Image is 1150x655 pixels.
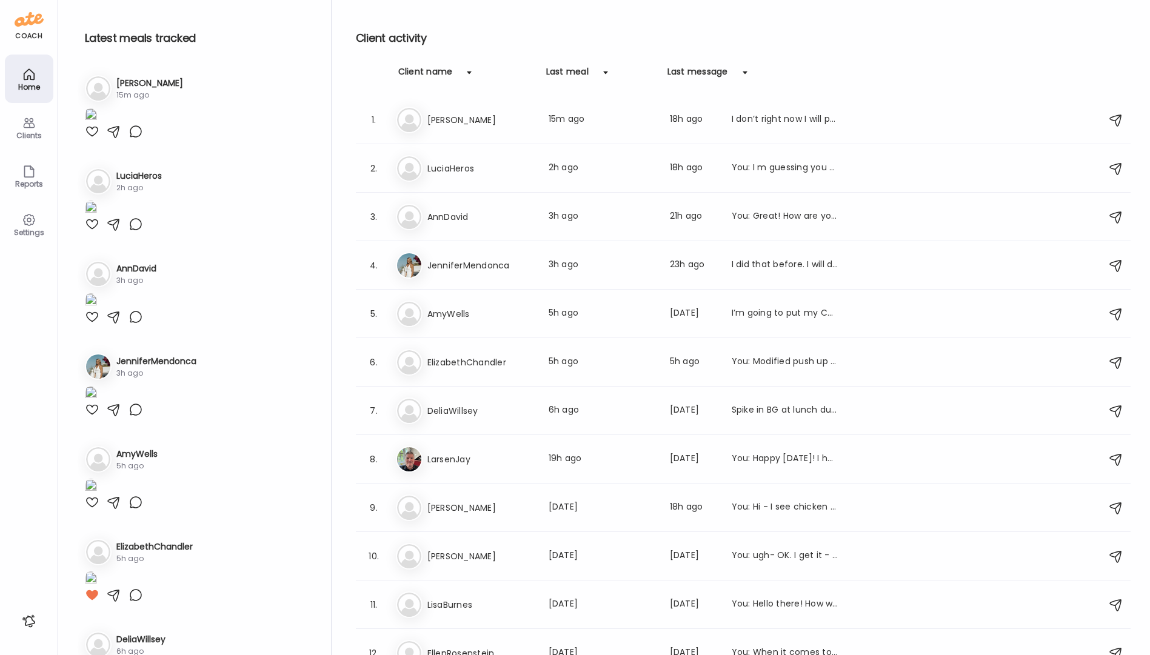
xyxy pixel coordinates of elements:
div: You: Happy [DATE]! I hope you continue to feel amazing! You are really putting in the work! So ha... [732,452,838,467]
img: bg-avatar-default.svg [397,108,421,132]
div: 9. [367,500,381,515]
h3: DeliaWillsey [116,633,165,646]
div: 18h ago [670,161,717,176]
div: 5. [367,307,381,321]
div: You: Hi - I see chicken broth and i just want to make sure this is for the nutrition and not that... [732,500,838,515]
div: 3h ago [549,258,655,273]
div: I don’t right now I will put it on [DATE] and text you right after [732,113,838,127]
div: You: I m guessing you may have been out for this. Watch pineapple in the afternoon. It is wonderf... [732,161,838,176]
img: avatars%2FhTWL1UBjihWZBvuxS4CFXhMyrrr1 [86,354,110,379]
h3: JenniferMendonca [427,258,534,273]
div: [DATE] [670,597,717,612]
div: 2. [367,161,381,176]
div: [DATE] [549,597,655,612]
div: 5h ago [670,355,717,370]
div: 6. [367,355,381,370]
h3: ElizabethChandler [427,355,534,370]
img: images%2FhTWL1UBjihWZBvuxS4CFXhMyrrr1%2F4mTEMXq2Y8DId7pdPtGJ%2FDGeabS9qzxdNqYSNihkr_1080 [85,386,97,402]
h3: [PERSON_NAME] [427,549,534,564]
div: I’m going to put my CGM on tonight. Off to get a workout in… [732,307,838,321]
img: bg-avatar-default.svg [397,399,421,423]
div: 7. [367,404,381,418]
div: 19h ago [549,452,655,467]
h3: [PERSON_NAME] [427,500,534,515]
img: bg-avatar-default.svg [397,544,421,568]
h3: LarsenJay [427,452,534,467]
div: 15m ago [116,90,183,101]
div: [DATE] [670,549,717,564]
div: 11. [367,597,381,612]
div: Last message [667,65,728,85]
div: 5h ago [549,307,655,321]
img: avatars%2FpQclOzuQ2uUyIuBETuyLXmhsmXz1 [397,447,421,471]
img: images%2FVeJUmU9xL5OtfHQnXXq9YpklFl83%2FL71s2BXo3Mkotffc3g9X%2FMtZnnu5X8keJqW1sooE8_1080 [85,479,97,495]
img: avatars%2FhTWL1UBjihWZBvuxS4CFXhMyrrr1 [397,253,421,278]
div: 21h ago [670,210,717,224]
h3: AmyWells [427,307,534,321]
div: Clients [7,131,51,139]
div: 5h ago [116,553,193,564]
img: ate [15,10,44,29]
img: bg-avatar-default.svg [86,262,110,286]
img: bg-avatar-default.svg [86,447,110,471]
h3: LuciaHeros [427,161,534,176]
div: 23h ago [670,258,717,273]
img: bg-avatar-default.svg [397,156,421,181]
h3: LisaBurnes [427,597,534,612]
div: 18h ago [670,500,717,515]
img: bg-avatar-default.svg [397,593,421,617]
h3: AmyWells [116,448,158,460]
div: Spike in BG at lunch due to a bite or two of baklava as we never got to have any in [GEOGRAPHIC_D... [732,404,838,418]
img: images%2F1qYfsqsWO6WAqm9xosSfiY0Hazg1%2FfTrfI4K5Y0tqt7gwZrN7%2Fk5MGsiqpDxpFRTGLDvK5_1080 [85,201,97,217]
h3: [PERSON_NAME] [116,77,183,90]
div: You: Modified push up [URL][DOMAIN_NAME] Push up against a wall - [URL][DOMAIN_NAME] modified pla... [732,355,838,370]
img: bg-avatar-default.svg [397,496,421,520]
h3: DeliaWillsey [427,404,534,418]
div: [DATE] [549,500,655,515]
div: coach [15,31,42,41]
div: You: Hello there! How was the Vineyard? It is so beautiful there, and those are the places that a... [732,597,838,612]
div: You: Great! How are you feeling?? I see you had to Reschedule out call [DATE]. How else can I sup... [732,210,838,224]
div: 5h ago [549,355,655,370]
h3: LuciaHeros [116,170,162,182]
div: 4. [367,258,381,273]
div: 10. [367,549,381,564]
div: 8. [367,452,381,467]
img: images%2FIrNJUawwUnOTYYdIvOBtlFt5cGu2%2FxTQd97emQyCtJmdxG220%2FDxuwWEShjavmpDK73h0y_1080 [85,108,97,124]
img: bg-avatar-default.svg [86,540,110,564]
img: images%2FLmewejLqqxYGdaZecVheXEEv6Df2%2FaVGKITOJ99G2e7YTh3Xl%2FUpUUgEWO3KTPY6mDng1f_1080 [85,571,97,588]
div: 5h ago [116,460,158,471]
div: [DATE] [670,452,717,467]
img: bg-avatar-default.svg [86,169,110,193]
img: bg-avatar-default.svg [397,205,421,229]
img: bg-avatar-default.svg [397,302,421,326]
img: bg-avatar-default.svg [397,350,421,374]
div: Home [7,83,51,91]
img: images%2FYGNMP06SgsXgTYXbmUlkWDMCb6A3%2F9ZF9iP4aXq92kyc8BmnR%2FlbFe1dkfzQx4VhLe7jZp_1080 [85,293,97,310]
div: I did that before. I will do it tonight. My daughter was uo until 2:40 am again doing homework. W... [732,258,838,273]
h3: ElizabethChandler [116,540,193,553]
div: 3h ago [549,210,655,224]
h3: JenniferMendonca [116,355,196,368]
div: 2h ago [549,161,655,176]
h3: AnnDavid [116,262,156,275]
div: You: ugh- OK. I get it - hopefully you will find it soon [732,549,838,564]
div: 3h ago [116,275,156,286]
img: bg-avatar-default.svg [86,76,110,101]
div: 18h ago [670,113,717,127]
h3: [PERSON_NAME] [427,113,534,127]
div: Reports [7,180,51,188]
div: [DATE] [549,549,655,564]
div: [DATE] [670,404,717,418]
div: Last meal [546,65,589,85]
div: 3h ago [116,368,196,379]
h2: Latest meals tracked [85,29,312,47]
h3: AnnDavid [427,210,534,224]
div: Client name [398,65,453,85]
div: Settings [7,228,51,236]
div: 6h ago [549,404,655,418]
div: 3. [367,210,381,224]
div: [DATE] [670,307,717,321]
div: 15m ago [549,113,655,127]
div: 1. [367,113,381,127]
